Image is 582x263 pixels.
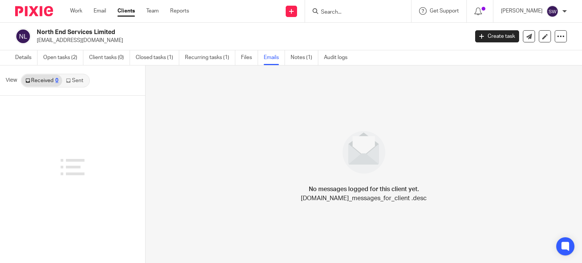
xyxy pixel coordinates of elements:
[117,7,135,15] a: Clients
[475,30,519,42] a: Create task
[62,75,89,87] a: Sent
[94,7,106,15] a: Email
[546,5,559,17] img: svg%3E
[22,75,62,87] a: Received0
[185,50,235,65] a: Recurring tasks (1)
[37,37,464,44] p: [EMAIL_ADDRESS][DOMAIN_NAME]
[37,28,379,36] h2: North End Services Limited
[291,50,318,65] a: Notes (1)
[6,76,17,84] span: View
[320,9,388,16] input: Search
[324,50,353,65] a: Audit logs
[15,28,31,44] img: svg%3E
[170,7,189,15] a: Reports
[136,50,179,65] a: Closed tasks (1)
[55,78,58,83] div: 0
[43,50,83,65] a: Open tasks (2)
[241,50,258,65] a: Files
[89,50,130,65] a: Client tasks (0)
[338,126,390,179] img: image
[15,50,38,65] a: Details
[301,194,427,203] p: [DOMAIN_NAME]_messages_for_client .desc
[430,8,459,14] span: Get Support
[15,6,53,16] img: Pixie
[264,50,285,65] a: Emails
[146,7,159,15] a: Team
[501,7,543,15] p: [PERSON_NAME]
[70,7,82,15] a: Work
[309,185,419,194] h4: No messages logged for this client yet.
